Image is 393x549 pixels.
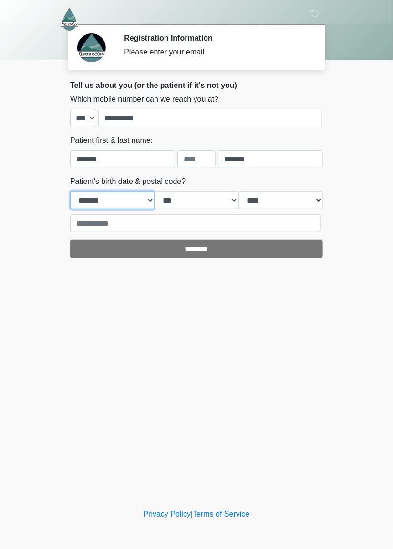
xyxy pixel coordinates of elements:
a: | [191,510,193,518]
a: Terms of Service [193,510,249,518]
img: Agent Avatar [77,33,106,62]
h2: Tell us about you (or the patient if it's not you) [70,81,323,90]
label: Which mobile number can we reach you at? [70,94,218,105]
a: Privacy Policy [144,510,191,518]
label: Patient's birth date & postal code? [70,176,186,187]
div: Please enter your email [124,46,309,58]
img: RenewYou IV Hydration and Wellness Logo [61,7,78,31]
h2: Registration Information [124,33,309,43]
label: Patient first & last name: [70,135,153,146]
